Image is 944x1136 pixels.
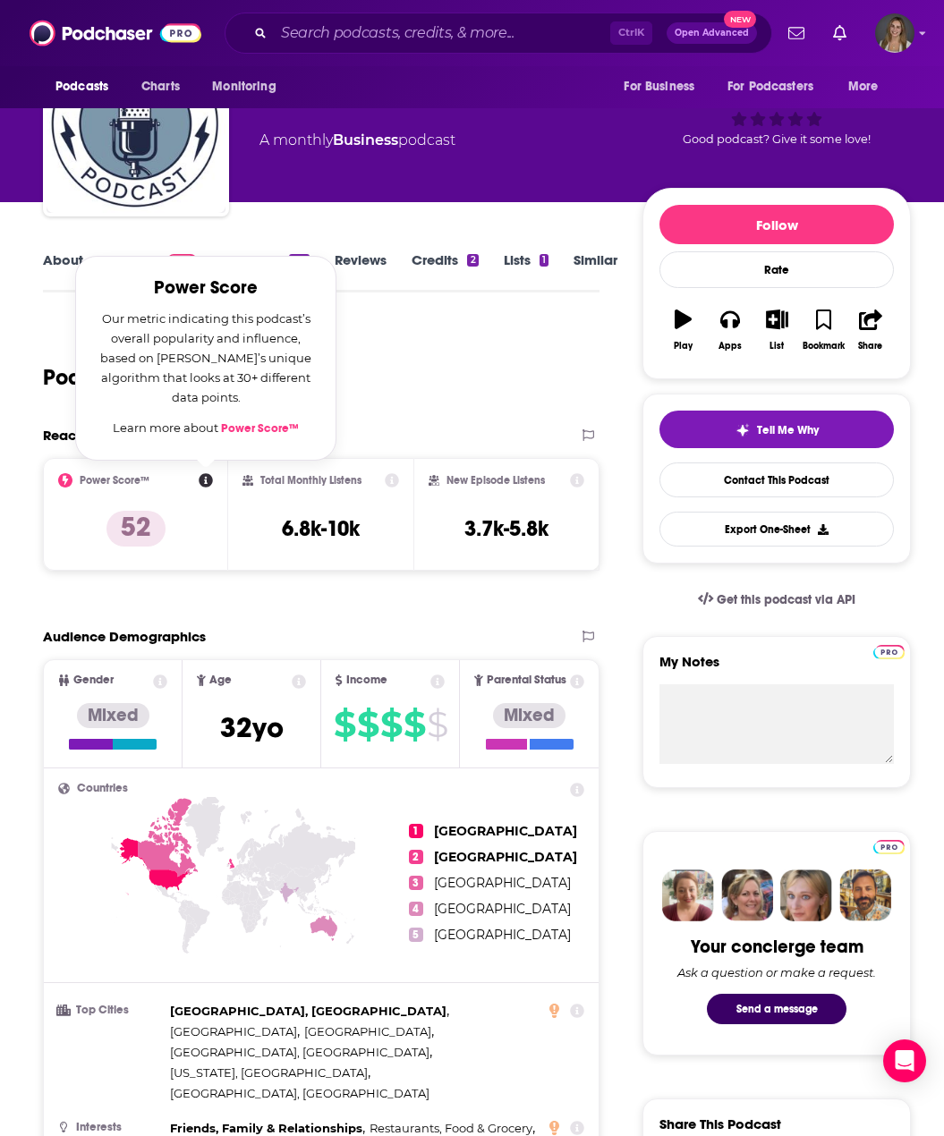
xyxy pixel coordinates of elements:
span: Monitoring [212,74,276,99]
button: open menu [43,70,132,104]
span: 5 [409,928,423,942]
button: open menu [836,70,901,104]
div: Mixed [493,703,566,728]
span: , [170,1022,300,1042]
button: Send a message [707,994,846,1024]
img: Sydney Profile [662,869,714,921]
h3: 6.8k-10k [282,515,360,542]
span: Get this podcast via API [717,592,855,607]
span: Logged in as hhughes [875,13,914,53]
span: 3 [409,876,423,890]
span: $ [357,710,378,739]
a: Reviews [335,251,387,292]
button: open menu [200,70,299,104]
span: [GEOGRAPHIC_DATA], [GEOGRAPHIC_DATA] [170,1004,446,1018]
div: Apps [719,341,742,352]
div: Search podcasts, credits, & more... [225,13,772,54]
h2: Total Monthly Listens [260,474,361,487]
img: Jules Profile [780,869,832,921]
h2: Audience Demographics [43,628,206,645]
button: List [753,298,800,362]
button: Bookmark [800,298,846,362]
span: Friends, Family & Relationships [170,1121,362,1135]
div: A monthly podcast [259,130,455,151]
span: Income [346,674,387,686]
span: [GEOGRAPHIC_DATA], [GEOGRAPHIC_DATA] [170,1045,429,1059]
img: User Profile [875,13,914,53]
span: Ctrl K [610,21,652,45]
h1: Podcast Insights [43,364,205,391]
span: New [724,11,756,28]
div: Open Intercom Messenger [883,1039,926,1082]
div: 1 [540,254,549,267]
button: tell me why sparkleTell Me Why [659,411,894,448]
button: open menu [716,70,839,104]
span: , [170,1001,449,1022]
span: 4 [409,902,423,916]
a: Contact This Podcast [659,462,894,497]
span: $ [334,710,355,739]
a: Business [333,131,398,148]
img: Podchaser Pro [873,645,905,659]
h2: Power Score [98,278,314,298]
button: open menu [611,70,717,104]
h2: New Episode Listens [446,474,545,487]
div: Mixed [77,703,149,728]
a: About [43,251,83,292]
span: Age [209,674,232,686]
span: , [304,1022,434,1042]
div: List [770,341,784,352]
span: For Business [624,74,694,99]
h3: Interests [58,1122,163,1133]
span: Charts [141,74,180,99]
span: Good podcast? Give it some love! [683,132,871,146]
img: Podchaser - Follow, Share and Rate Podcasts [30,16,201,50]
span: Parental Status [487,674,566,686]
button: Export One-Sheet [659,512,894,547]
a: Pro website [873,837,905,854]
span: [GEOGRAPHIC_DATA] [434,875,571,891]
p: Learn more about [98,418,314,438]
h3: Share This Podcast [659,1115,781,1132]
span: [GEOGRAPHIC_DATA] [434,849,577,865]
div: 214 [289,254,310,267]
h3: 3.7k-5.8k [464,515,549,542]
button: Open AdvancedNew [667,22,757,44]
span: $ [380,710,402,739]
h2: Power Score™ [80,474,149,487]
a: Episodes214 [222,251,310,292]
span: [GEOGRAPHIC_DATA] [434,927,571,943]
div: Play [674,341,693,352]
span: 32 yo [220,710,284,745]
div: Rate [659,251,894,288]
button: Apps [707,298,753,362]
button: Show profile menu [875,13,914,53]
span: [US_STATE], [GEOGRAPHIC_DATA] [170,1065,368,1080]
span: More [848,74,879,99]
a: Pro website [873,642,905,659]
input: Search podcasts, credits, & more... [274,19,610,47]
img: tell me why sparkle [736,423,750,437]
span: , [170,1063,370,1083]
span: Gender [73,674,114,686]
a: Lists1 [504,251,549,292]
a: Credits2 [412,251,478,292]
label: My Notes [659,653,894,684]
span: [GEOGRAPHIC_DATA], [GEOGRAPHIC_DATA] [170,1086,429,1100]
span: Countries [77,783,128,794]
span: [GEOGRAPHIC_DATA] [434,901,571,917]
p: 52 [106,511,166,547]
a: Get this podcast via API [684,578,870,622]
div: Ask a question or make a request. [677,965,876,979]
span: $ [404,710,425,739]
a: Show notifications dropdown [826,18,854,48]
a: Similar [574,251,617,292]
button: Share [847,298,894,362]
a: Power Score™ [221,421,299,436]
img: Fraud Talk [47,34,225,213]
span: , [170,1042,432,1063]
a: Show notifications dropdown [781,18,812,48]
h2: Reach [43,427,84,444]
